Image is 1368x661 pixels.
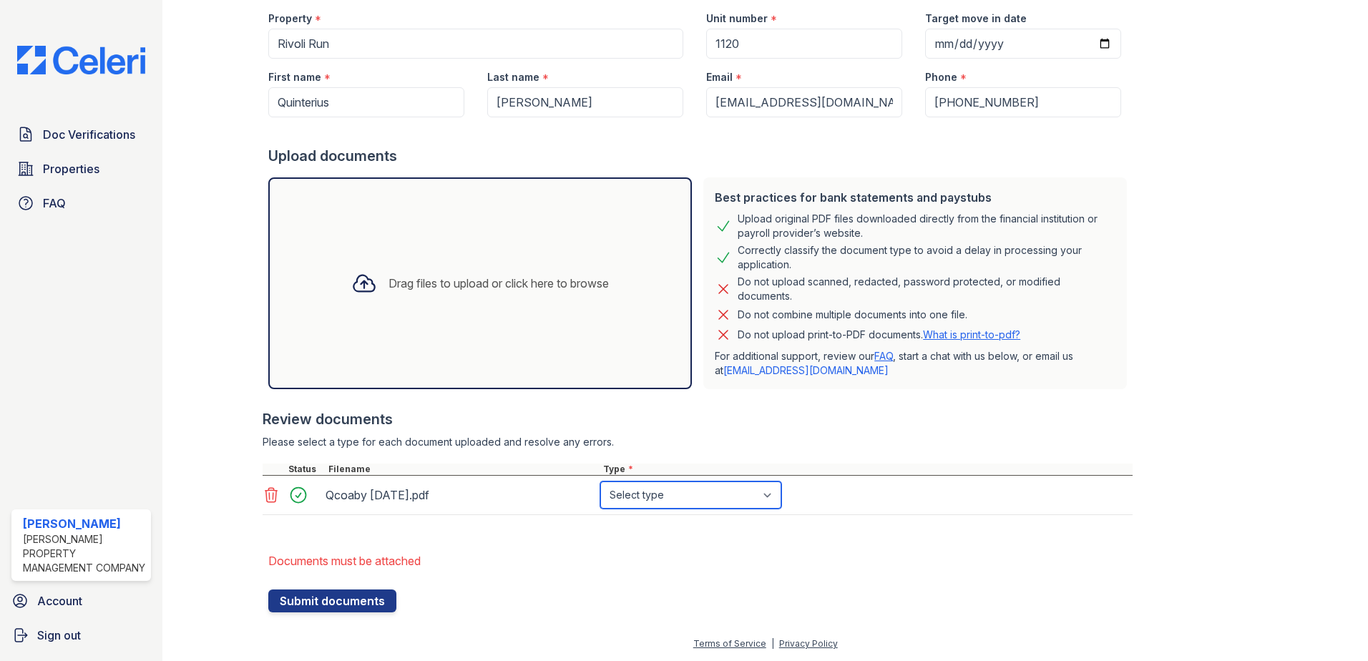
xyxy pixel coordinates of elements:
[37,627,81,644] span: Sign out
[738,306,967,323] div: Do not combine multiple documents into one file.
[285,464,326,475] div: Status
[771,638,774,649] div: |
[268,547,1133,575] li: Documents must be attached
[738,328,1020,342] p: Do not upload print-to-PDF documents.
[738,275,1115,303] div: Do not upload scanned, redacted, password protected, or modified documents.
[925,70,957,84] label: Phone
[326,464,600,475] div: Filename
[715,189,1115,206] div: Best practices for bank statements and paystubs
[738,212,1115,240] div: Upload original PDF files downloaded directly from the financial institution or payroll provider’...
[6,46,157,74] img: CE_Logo_Blue-a8612792a0a2168367f1c8372b55b34899dd931a85d93a1a3d3e32e68fde9ad4.png
[706,11,768,26] label: Unit number
[268,11,312,26] label: Property
[326,484,595,506] div: Qcoaby [DATE].pdf
[723,364,889,376] a: [EMAIL_ADDRESS][DOMAIN_NAME]
[37,592,82,609] span: Account
[23,532,145,575] div: [PERSON_NAME] Property Management Company
[874,350,893,362] a: FAQ
[706,70,733,84] label: Email
[779,638,838,649] a: Privacy Policy
[11,189,151,217] a: FAQ
[43,160,99,177] span: Properties
[738,243,1115,272] div: Correctly classify the document type to avoid a delay in processing your application.
[23,515,145,532] div: [PERSON_NAME]
[43,126,135,143] span: Doc Verifications
[11,155,151,183] a: Properties
[6,587,157,615] a: Account
[263,409,1133,429] div: Review documents
[268,146,1133,166] div: Upload documents
[268,70,321,84] label: First name
[715,349,1115,378] p: For additional support, review our , start a chat with us below, or email us at
[487,70,539,84] label: Last name
[925,11,1027,26] label: Target move in date
[268,589,396,612] button: Submit documents
[11,120,151,149] a: Doc Verifications
[6,621,157,650] a: Sign out
[263,435,1133,449] div: Please select a type for each document uploaded and resolve any errors.
[389,275,609,292] div: Drag files to upload or click here to browse
[600,464,1133,475] div: Type
[693,638,766,649] a: Terms of Service
[43,195,66,212] span: FAQ
[923,328,1020,341] a: What is print-to-pdf?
